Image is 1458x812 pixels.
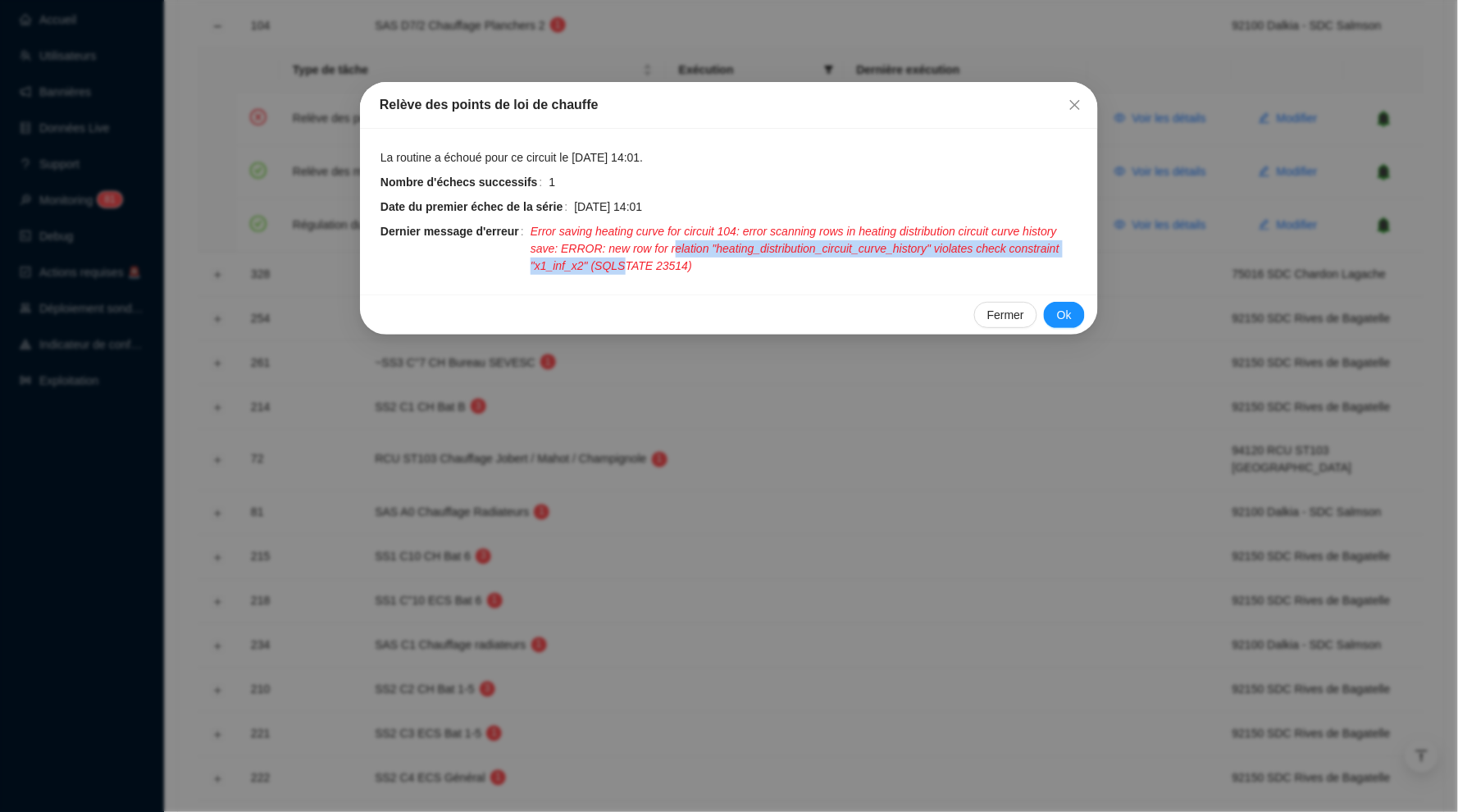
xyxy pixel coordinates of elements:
span: [DATE] 14:01 [574,198,642,216]
span: La routine a échoué pour ce circuit le [DATE] 14:01. [380,149,643,167]
button: Close [1062,92,1088,118]
span: Error saving heating curve for circuit 104: error scanning rows in heating distribution circuit c... [531,223,1078,275]
strong: Nombre d'échecs successifs [380,176,538,189]
div: Relève des points de loi de chauffe [380,95,1078,115]
span: Fermer [987,307,1024,324]
button: Ok [1044,302,1085,328]
strong: Date du premier échec de la série [380,200,563,213]
span: 1 [549,174,556,191]
span: close [1068,98,1082,112]
button: Fermer [974,302,1037,328]
strong: Dernier message d'erreur [380,225,519,238]
span: Fermer [1062,98,1088,112]
span: Ok [1057,307,1072,324]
